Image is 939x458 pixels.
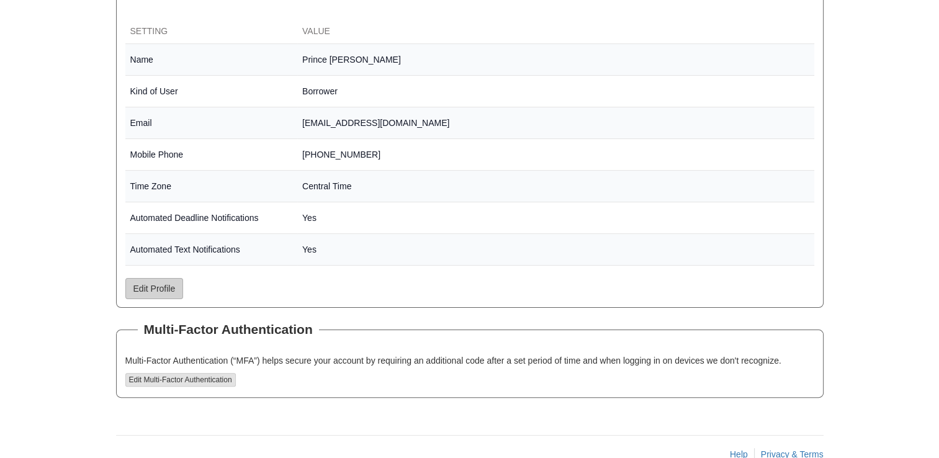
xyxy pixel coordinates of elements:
[297,139,814,171] td: [PHONE_NUMBER]
[125,373,236,387] button: Edit Multi-Factor Authentication
[297,234,814,266] td: Yes
[125,76,298,107] td: Kind of User
[125,107,298,139] td: Email
[297,20,814,44] th: Value
[125,44,298,76] td: Name
[138,320,319,339] legend: Multi-Factor Authentication
[297,171,814,202] td: Central Time
[125,202,298,234] td: Automated Deadline Notifications
[125,234,298,266] td: Automated Text Notifications
[297,107,814,139] td: [EMAIL_ADDRESS][DOMAIN_NAME]
[125,139,298,171] td: Mobile Phone
[297,76,814,107] td: Borrower
[125,20,298,44] th: Setting
[125,171,298,202] td: Time Zone
[125,278,184,299] a: Edit Profile
[125,354,814,367] p: Multi-Factor Authentication (“MFA”) helps secure your account by requiring an additional code aft...
[297,202,814,234] td: Yes
[297,44,814,76] td: Prince [PERSON_NAME]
